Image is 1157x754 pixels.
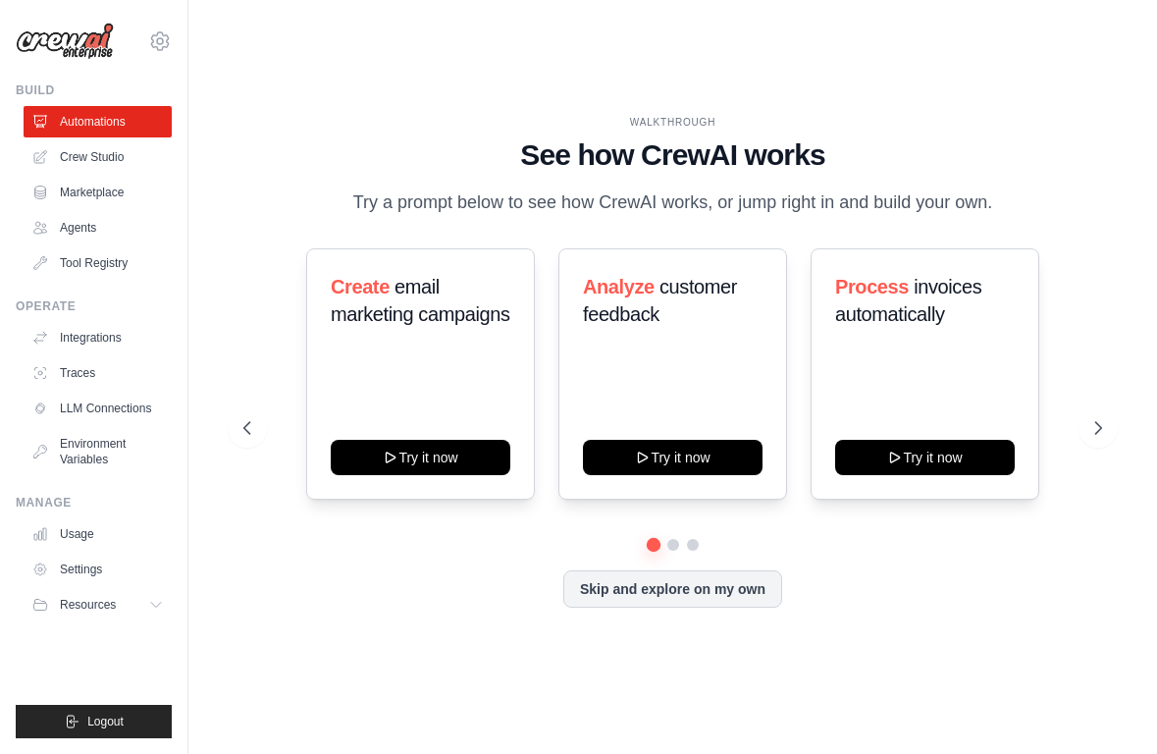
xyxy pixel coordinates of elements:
[24,428,172,475] a: Environment Variables
[24,393,172,424] a: LLM Connections
[16,298,172,314] div: Operate
[343,188,1003,217] p: Try a prompt below to see how CrewAI works, or jump right in and build your own.
[24,141,172,173] a: Crew Studio
[583,276,655,297] span: Analyze
[24,247,172,279] a: Tool Registry
[24,177,172,208] a: Marketplace
[331,276,510,325] span: email marketing campaigns
[331,440,510,475] button: Try it now
[243,115,1102,130] div: WALKTHROUGH
[24,554,172,585] a: Settings
[16,23,114,60] img: Logo
[24,518,172,550] a: Usage
[563,570,782,608] button: Skip and explore on my own
[60,597,116,613] span: Resources
[583,440,763,475] button: Try it now
[24,357,172,389] a: Traces
[24,106,172,137] a: Automations
[835,276,909,297] span: Process
[16,705,172,738] button: Logout
[16,82,172,98] div: Build
[243,137,1102,173] h1: See how CrewAI works
[24,212,172,243] a: Agents
[24,589,172,620] button: Resources
[583,276,737,325] span: customer feedback
[331,276,390,297] span: Create
[835,440,1015,475] button: Try it now
[16,495,172,511] div: Manage
[87,714,124,729] span: Logout
[24,322,172,353] a: Integrations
